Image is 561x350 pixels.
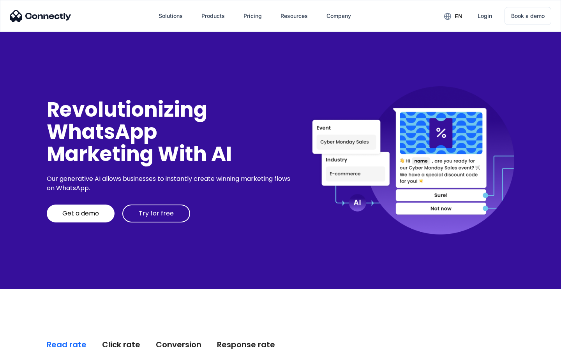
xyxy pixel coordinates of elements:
a: Pricing [237,7,268,25]
a: Try for free [122,205,190,222]
a: Login [471,7,498,25]
div: Company [326,10,351,21]
div: Products [201,10,225,21]
div: Our generative AI allows businesses to instantly create winning marketing flows on WhatsApp. [47,174,293,193]
a: Get a demo [47,205,115,222]
div: Revolutionizing WhatsApp Marketing With AI [47,98,293,165]
div: en [455,11,462,22]
div: Login [478,10,492,21]
div: Conversion [156,339,201,350]
div: Click rate [102,339,140,350]
div: Read rate [47,339,86,350]
div: Response rate [217,339,275,350]
img: Connectly Logo [10,10,71,22]
div: Solutions [159,10,183,21]
div: Pricing [243,10,262,21]
div: Get a demo [62,210,99,217]
div: Resources [280,10,308,21]
div: Try for free [139,210,174,217]
a: Book a demo [505,7,551,25]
